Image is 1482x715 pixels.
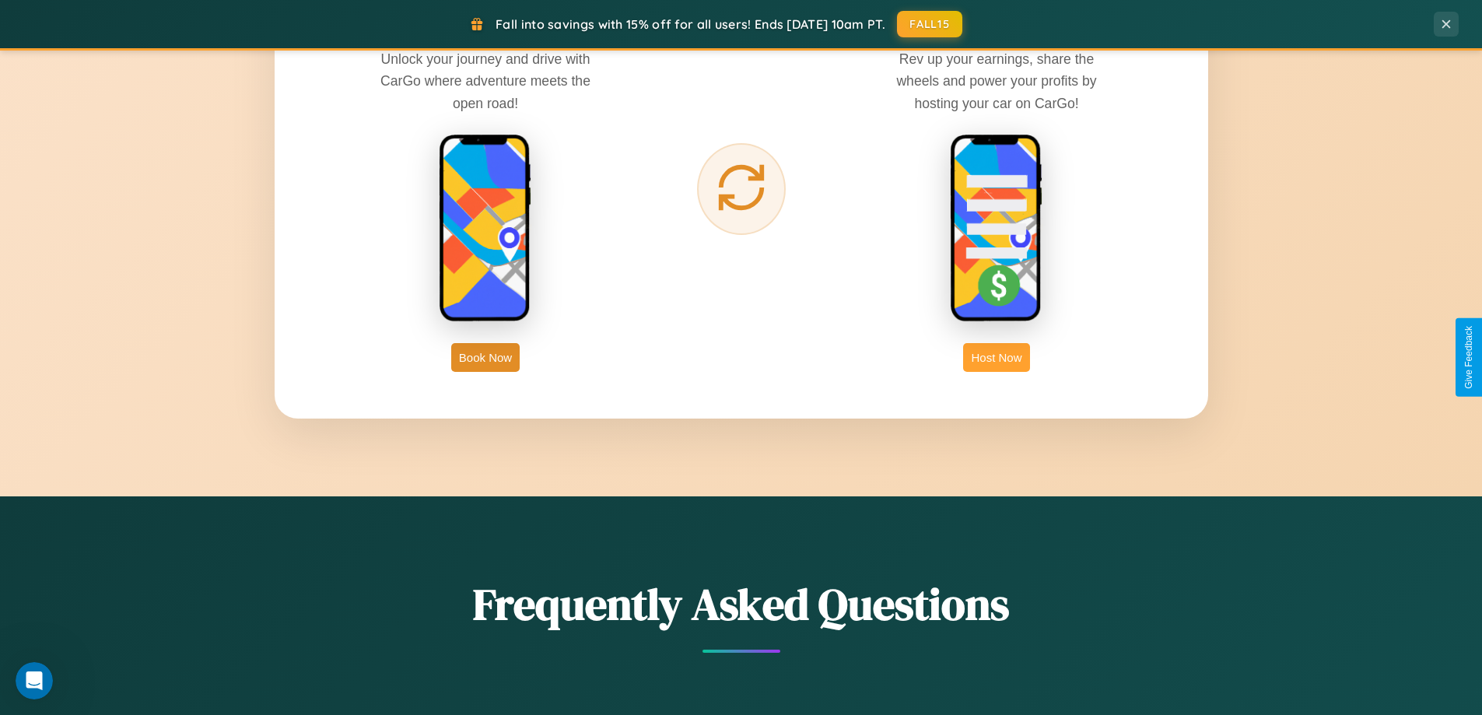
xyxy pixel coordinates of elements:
div: Give Feedback [1463,326,1474,389]
p: Rev up your earnings, share the wheels and power your profits by hosting your car on CarGo! [880,48,1113,114]
button: FALL15 [897,11,962,37]
iframe: Intercom live chat [16,662,53,699]
button: Book Now [451,343,520,372]
p: Unlock your journey and drive with CarGo where adventure meets the open road! [369,48,602,114]
h2: Frequently Asked Questions [275,574,1208,634]
img: rent phone [439,134,532,324]
span: Fall into savings with 15% off for all users! Ends [DATE] 10am PT. [496,16,885,32]
img: host phone [950,134,1043,324]
button: Host Now [963,343,1029,372]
